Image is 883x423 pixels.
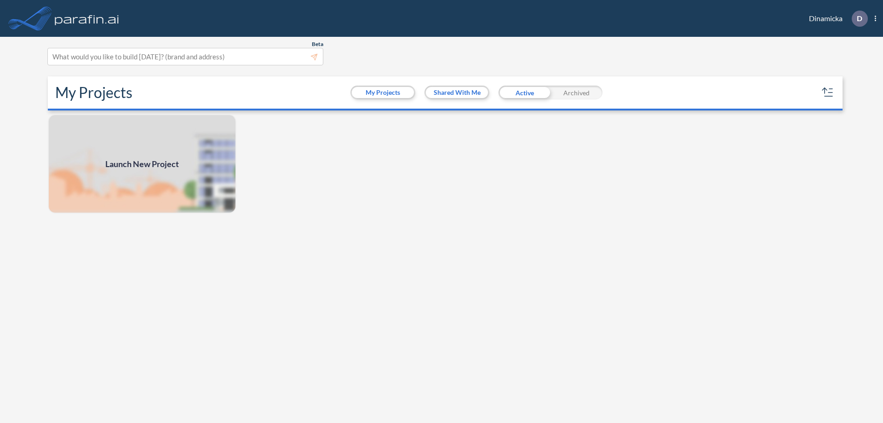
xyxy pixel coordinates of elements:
[820,85,835,100] button: sort
[312,41,323,48] span: Beta
[550,86,602,99] div: Archived
[105,158,179,170] span: Launch New Project
[499,86,550,99] div: Active
[352,87,414,98] button: My Projects
[857,14,862,23] p: D
[795,11,876,27] div: Dinamicka
[426,87,488,98] button: Shared With Me
[48,114,236,214] img: add
[55,84,132,101] h2: My Projects
[48,114,236,214] a: Launch New Project
[53,9,121,28] img: logo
